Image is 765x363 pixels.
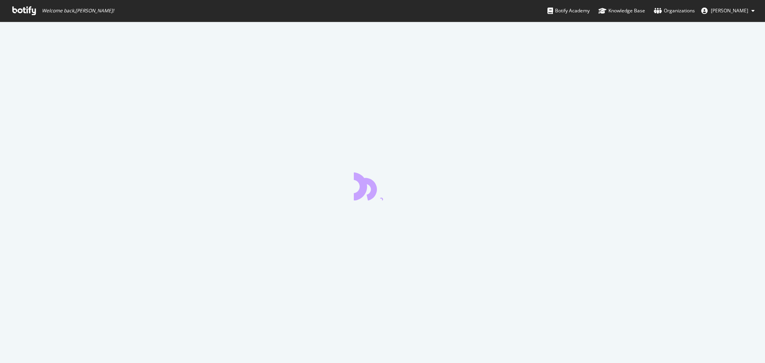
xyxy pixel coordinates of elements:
[354,172,411,200] div: animation
[711,7,748,14] span: Anja Alling
[547,7,590,15] div: Botify Academy
[695,4,761,17] button: [PERSON_NAME]
[598,7,645,15] div: Knowledge Base
[654,7,695,15] div: Organizations
[42,8,114,14] span: Welcome back, [PERSON_NAME] !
